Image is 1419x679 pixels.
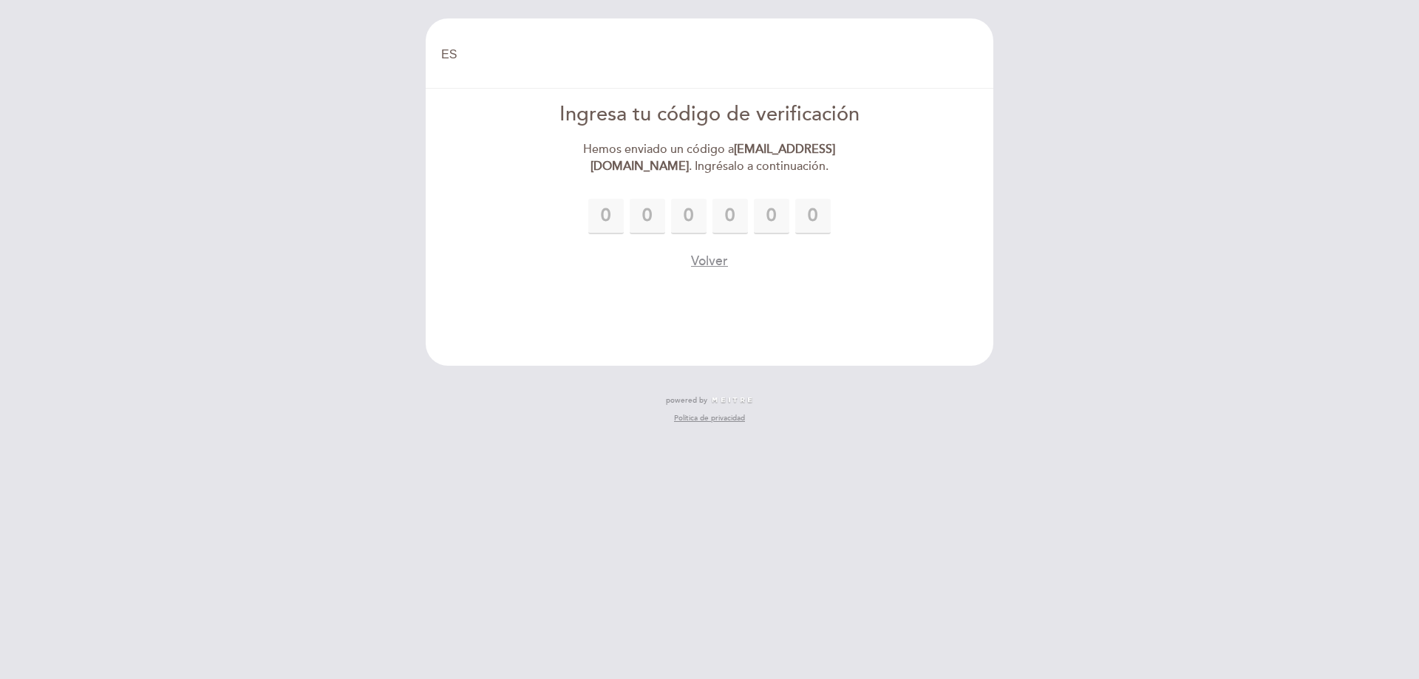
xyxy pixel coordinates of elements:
img: MEITRE [711,397,753,404]
div: Ingresa tu código de verificación [540,100,879,129]
input: 0 [795,199,831,234]
div: Hemos enviado un código a . Ingrésalo a continuación. [540,141,879,175]
a: Política de privacidad [674,413,745,423]
input: 0 [588,199,624,234]
strong: [EMAIL_ADDRESS][DOMAIN_NAME] [591,142,836,174]
button: Volver [691,252,728,270]
input: 0 [712,199,748,234]
input: 0 [630,199,665,234]
input: 0 [671,199,707,234]
a: powered by [666,395,753,406]
input: 0 [754,199,789,234]
span: powered by [666,395,707,406]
